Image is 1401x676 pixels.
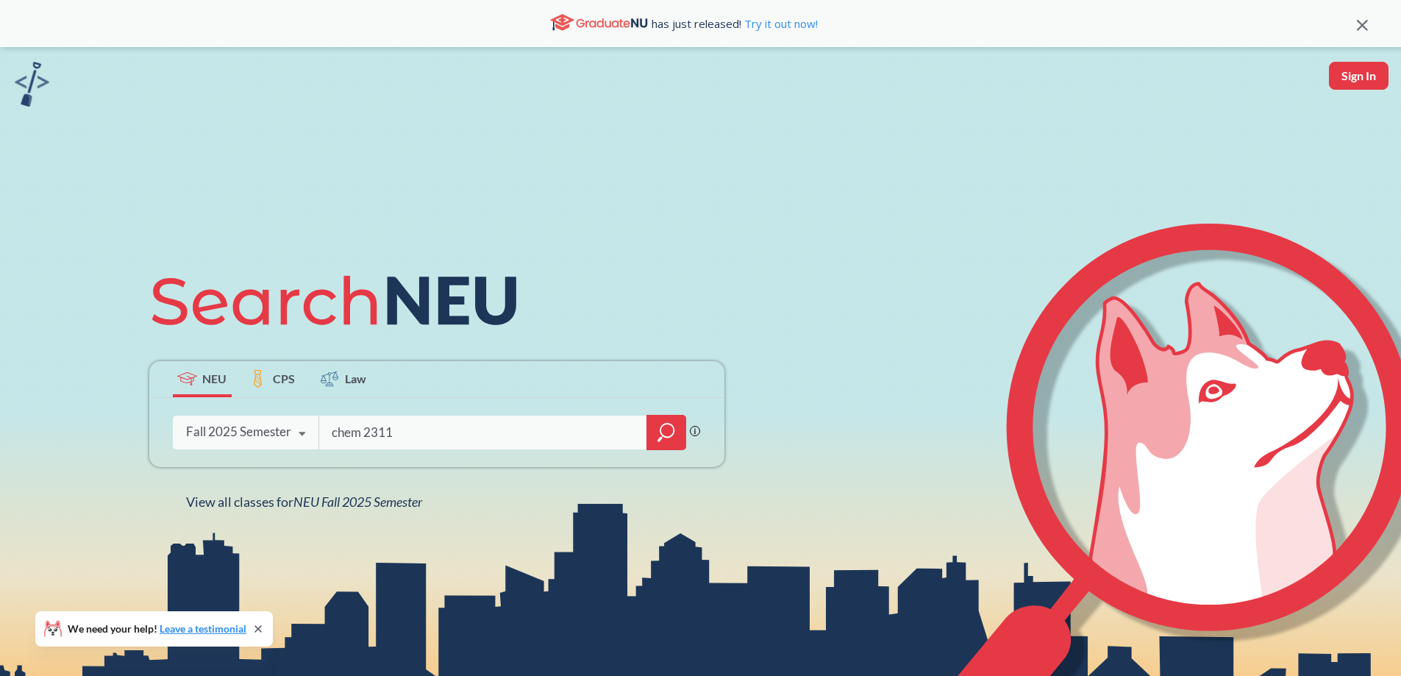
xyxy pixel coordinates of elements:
span: We need your help! [68,624,246,634]
div: magnifying glass [646,415,686,450]
span: Law [345,370,366,387]
img: sandbox logo [15,62,49,107]
a: Try it out now! [741,16,818,31]
span: has just released! [652,15,818,32]
svg: magnifying glass [657,422,675,443]
a: Leave a testimonial [160,622,246,635]
span: NEU Fall 2025 Semester [293,494,422,510]
a: sandbox logo [15,62,49,111]
span: View all classes for [186,494,422,510]
div: Fall 2025 Semester [186,424,291,440]
button: Sign In [1329,62,1388,90]
span: CPS [273,370,295,387]
input: Class, professor, course number, "phrase" [330,417,636,448]
span: NEU [202,370,227,387]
